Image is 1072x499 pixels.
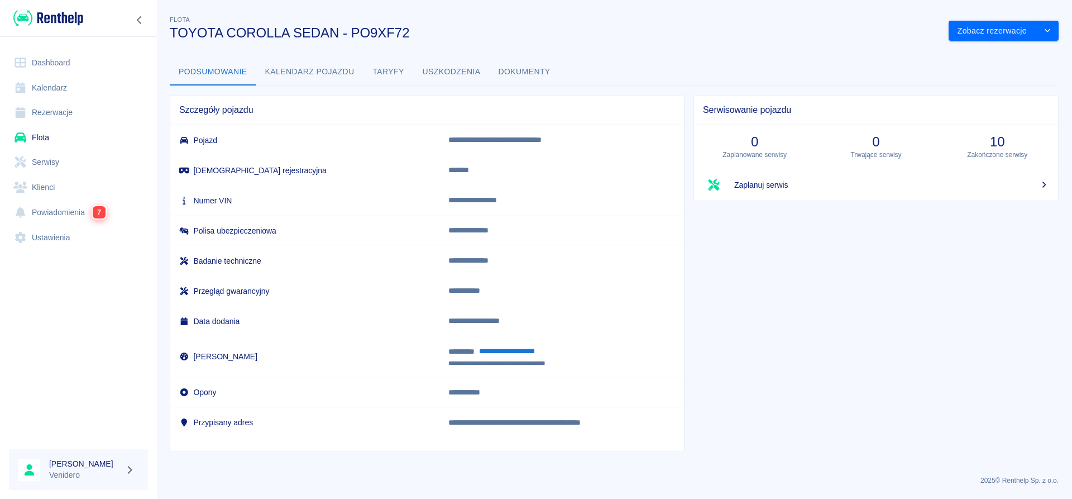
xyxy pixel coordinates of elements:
a: Kalendarz [9,75,148,101]
button: Podsumowanie [170,59,256,85]
span: 7 [93,206,106,218]
h6: [DEMOGRAPHIC_DATA] rejestracyjna [179,165,430,176]
h6: Pojazd [179,135,430,146]
a: Ustawienia [9,225,148,250]
a: 0Zaplanowane serwisy [694,125,815,169]
h6: Przegląd gwarancyjny [179,286,430,297]
h3: 0 [824,134,927,150]
span: Serwisowanie pojazdu [703,104,1049,116]
img: Renthelp logo [13,9,83,27]
button: Taryfy [363,59,414,85]
h6: Polisa ubezpieczeniowa [179,225,430,236]
h6: [PERSON_NAME] [179,351,430,362]
button: Kalendarz pojazdu [256,59,363,85]
p: Venidero [49,469,121,481]
a: Zaplanuj serwis [694,169,1058,201]
p: Zaplanowane serwisy [703,150,806,160]
a: 0Trwające serwisy [815,125,936,169]
a: Flota [9,125,148,150]
h3: 0 [703,134,806,150]
span: Szczegóły pojazdu [179,104,675,116]
a: 10Zakończone serwisy [937,125,1058,169]
button: Dokumenty [490,59,559,85]
span: Zaplanuj serwis [734,179,1049,191]
h6: Badanie techniczne [179,255,430,267]
button: drop-down [1036,21,1059,41]
button: Zobacz rezerwacje [949,21,1036,41]
h3: TOYOTA COROLLA SEDAN - PO9XF72 [170,25,940,41]
a: Rezerwacje [9,100,148,125]
button: Uszkodzenia [414,59,490,85]
p: 2025 © Renthelp Sp. z o.o. [170,476,1059,486]
h6: [PERSON_NAME] [49,458,121,469]
a: Dashboard [9,50,148,75]
h3: 10 [946,134,1049,150]
a: Serwisy [9,150,148,175]
h6: Przypisany adres [179,417,430,428]
span: Flota [170,16,190,23]
button: Zwiń nawigację [131,13,148,27]
a: Klienci [9,175,148,200]
h6: Opony [179,387,430,398]
h6: Data dodania [179,316,430,327]
a: Powiadomienia7 [9,199,148,225]
h6: Numer VIN [179,195,430,206]
a: Renthelp logo [9,9,83,27]
p: Zakończone serwisy [946,150,1049,160]
p: Trwające serwisy [824,150,927,160]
